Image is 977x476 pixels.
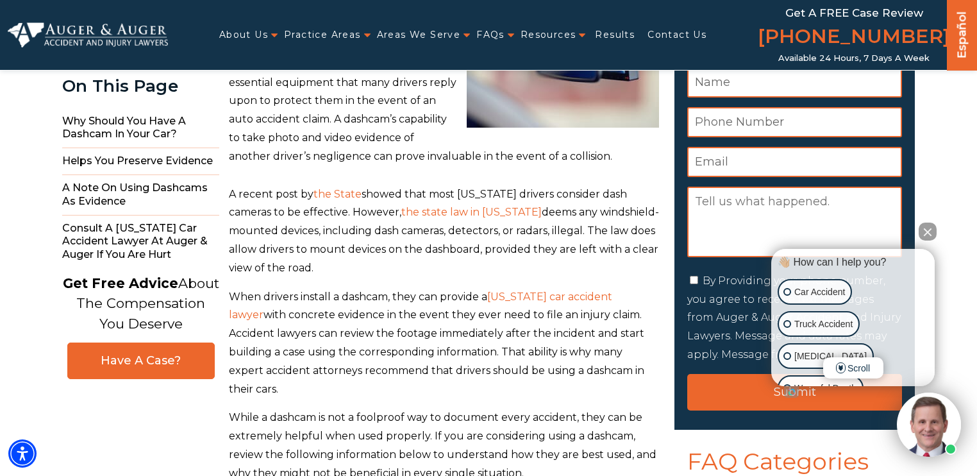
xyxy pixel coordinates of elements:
[794,284,845,300] p: Car Accident
[377,22,461,48] a: Areas We Serve
[219,22,268,48] a: About Us
[794,348,867,364] p: [MEDICAL_DATA]
[62,77,219,96] div: On This Page
[62,216,219,268] span: Consult a [US_STATE] Car Accident Lawyer at Auger & Auger If You Are Hurt
[313,188,362,200] a: the State
[229,309,644,395] span: with concrete evidence in the event they ever need to file an injury claim. Accident lawyers can ...
[794,380,856,396] p: Wrongful Death
[774,255,931,269] div: 👋🏼 How can I help you?
[63,273,219,334] p: About The Compensation You Deserve
[401,206,542,218] a: the state law in [US_STATE]
[284,22,361,48] a: Practice Areas
[62,148,219,175] span: Helps You Preserve Evidence
[62,175,219,216] span: A Note on Using Dashcams as Evidence
[687,67,902,98] input: Name
[823,357,883,378] span: Scroll
[794,316,853,332] p: Truck Accident
[67,343,215,379] a: Have A Case?
[81,353,201,368] span: Have A Case?
[229,188,313,200] span: A recent post by
[919,223,937,241] button: Close Intaker Chat Widget
[229,291,487,303] span: When drivers install a dashcam, they can provide a
[687,147,902,177] input: Email
[778,53,930,64] span: Available 24 Hours, 7 Days a Week
[229,2,612,162] span: These days, many drivers in [US_STATE] are opting to place a dashcam in their vehicles. Dashcams ...
[758,22,950,53] a: [PHONE_NUMBER]
[8,22,168,47] img: Auger & Auger Accident and Injury Lawyers Logo
[229,206,659,273] span: deems any windshield-mounted devices, including dash cameras, detectors, or radars, illegal. The ...
[63,275,178,291] strong: Get Free Advice
[62,108,219,149] span: Why Should You Have a Dashcam in Your Car?
[647,22,706,48] a: Contact Us
[785,6,923,19] span: Get a FREE Case Review
[687,107,902,137] input: Phone Number
[687,275,901,361] label: By Providing your phone number, you agree to receive text messages from Auger & Auger Accident an...
[784,386,799,398] a: Open intaker chat
[521,22,576,48] a: Resources
[687,374,902,411] input: Submit
[595,22,635,48] a: Results
[897,393,961,457] img: Intaker widget Avatar
[8,439,37,468] div: Accessibility Menu
[229,188,627,219] span: showed that most [US_STATE] drivers consider dash cameras to be effective. However,
[476,22,505,48] a: FAQs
